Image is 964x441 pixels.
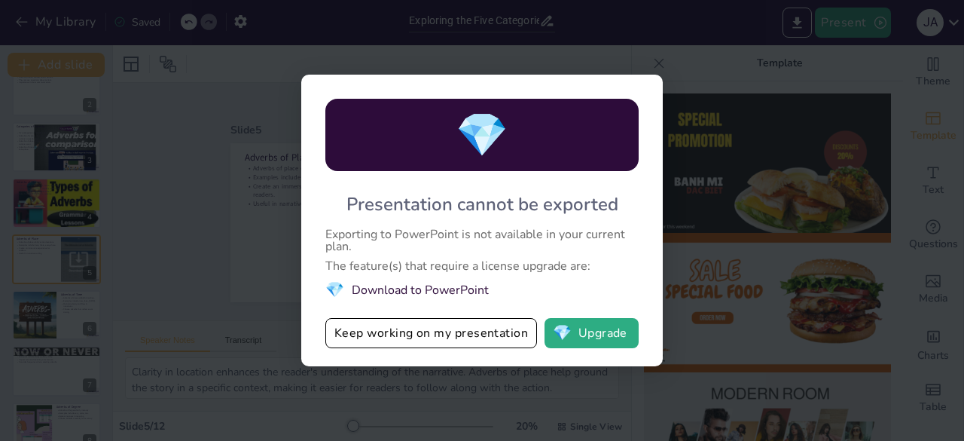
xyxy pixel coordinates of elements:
[325,318,537,348] button: Keep working on my presentation
[553,326,572,341] span: diamond
[325,260,639,272] div: The feature(s) that require a license upgrade are:
[325,280,344,300] span: diamond
[346,192,618,216] div: Presentation cannot be exported
[325,228,639,253] div: Exporting to PowerPoint is not available in your current plan.
[325,280,639,300] li: Download to PowerPoint
[456,106,508,164] span: diamond
[545,318,639,348] button: diamondUpgrade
